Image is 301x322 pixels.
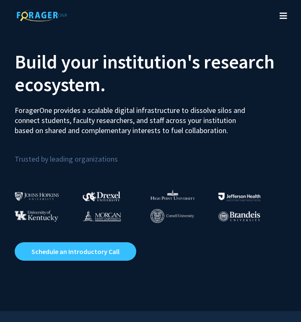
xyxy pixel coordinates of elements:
p: ForagerOne provides a scalable digital infrastructure to dissolve silos and connect students, fac... [15,99,254,136]
img: Thomas Jefferson University [218,193,260,201]
a: Opens in a new tab [15,242,136,261]
img: Johns Hopkins University [15,192,59,201]
h2: Build your institution's research ecosystem. [15,50,286,96]
img: Morgan State University [83,210,121,221]
img: ForagerOne Logo [13,9,71,21]
p: Trusted by leading organizations [15,142,286,165]
img: Cornell University [150,209,194,223]
img: Drexel University [83,191,120,201]
img: High Point University [150,190,195,200]
img: Brandeis University [218,211,260,222]
img: University of Kentucky [15,210,58,222]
